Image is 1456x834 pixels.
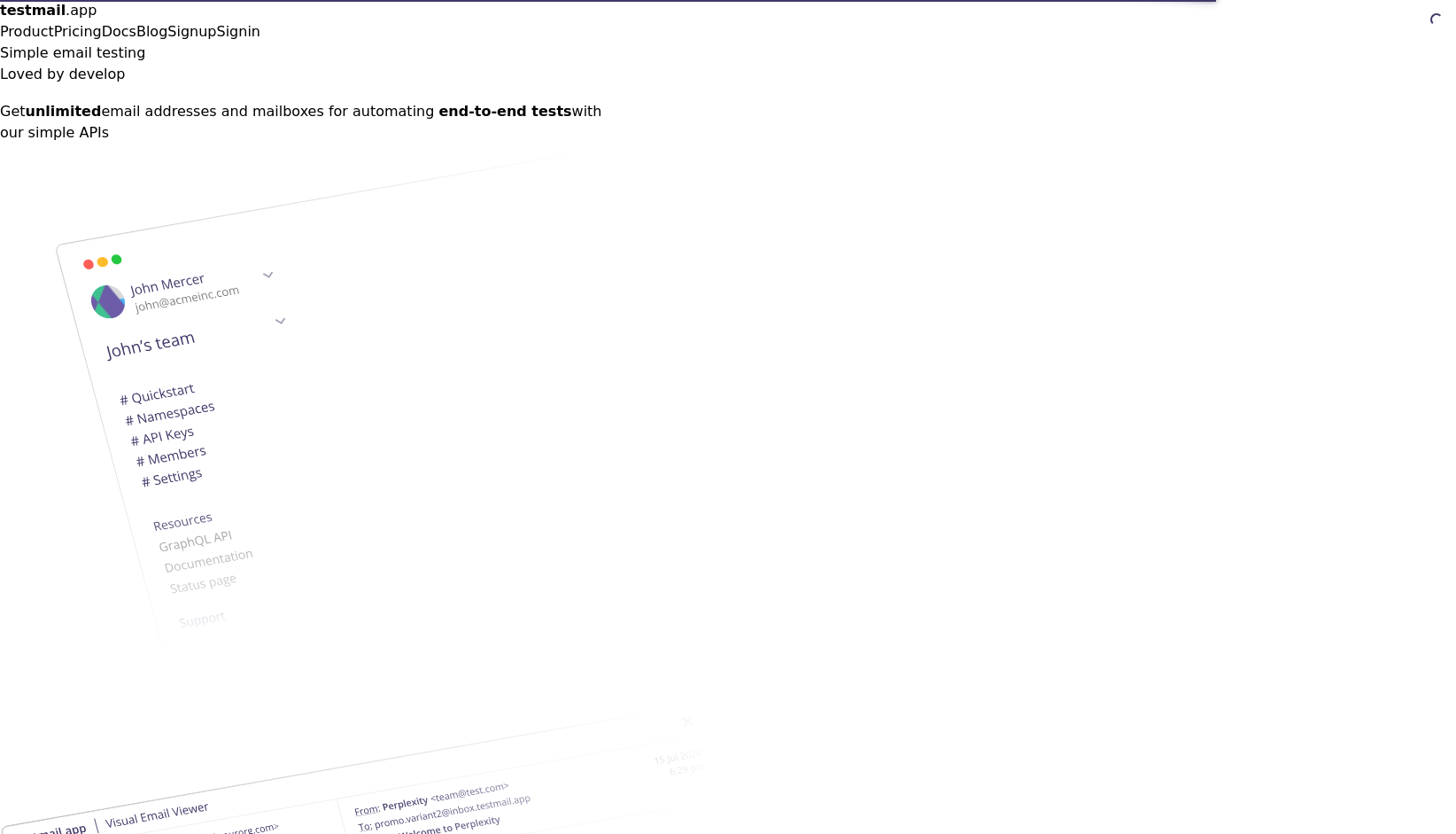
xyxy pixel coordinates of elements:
strong: unlimited [26,103,102,120]
button: Signin [217,21,260,43]
a: Blog [136,23,167,40]
a: Docs [102,23,136,40]
span: Signup [167,23,216,40]
span: Signin [217,23,260,40]
a: Pricing [54,23,102,40]
strong: end-to-end tests [438,103,571,120]
button: Signup [167,21,216,43]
